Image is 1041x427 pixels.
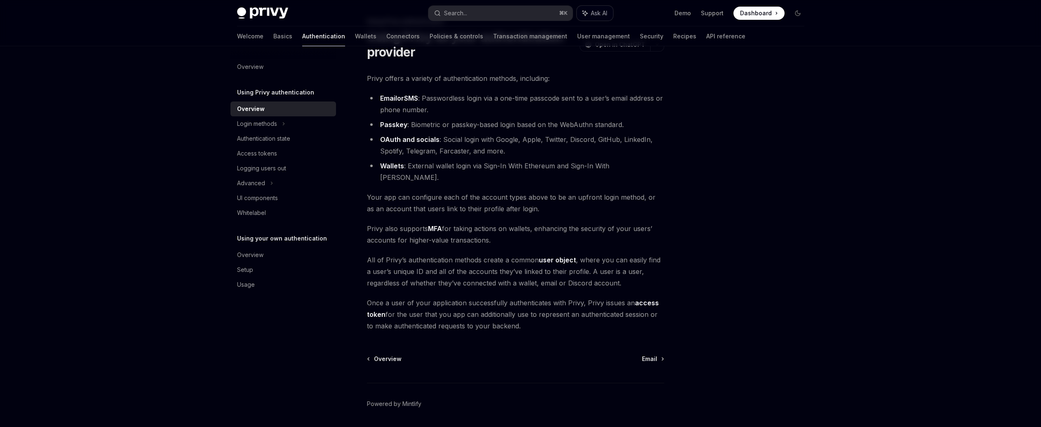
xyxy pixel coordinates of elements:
[237,250,263,260] div: Overview
[367,223,664,246] span: Privy also supports for taking actions on wallets, enhancing the security of your users’ accounts...
[367,160,664,183] li: : External wallet login via Sign-In With Ethereum and Sign-In With [PERSON_NAME].
[302,26,345,46] a: Authentication
[367,119,664,130] li: : Biometric or passkey-based login based on the WebAuthn standard.
[539,256,576,264] a: user object
[559,10,568,17] span: ⌘ K
[706,26,745,46] a: API reference
[380,94,418,103] strong: or
[237,149,277,158] div: Access tokens
[230,161,336,176] a: Logging users out
[237,134,290,144] div: Authentication state
[237,280,255,290] div: Usage
[740,9,772,17] span: Dashboard
[444,8,467,18] div: Search...
[430,26,483,46] a: Policies & controls
[237,234,327,243] h5: Using your own authentication
[701,9,724,17] a: Support
[237,178,265,188] div: Advanced
[237,87,314,97] h5: Using Privy authentication
[733,7,785,20] a: Dashboard
[428,224,442,233] a: MFA
[367,400,421,408] a: Powered by Mintlify
[237,163,286,173] div: Logging users out
[386,26,420,46] a: Connectors
[230,277,336,292] a: Usage
[237,26,263,46] a: Welcome
[237,208,266,218] div: Whitelabel
[367,134,664,157] li: : Social login with Google, Apple, Twitter, Discord, GitHub, LinkedIn, Spotify, Telegram, Farcast...
[428,6,573,21] button: Search...⌘K
[404,94,418,103] a: SMS
[230,248,336,262] a: Overview
[642,355,663,363] a: Email
[577,6,613,21] button: Ask AI
[673,26,696,46] a: Recipes
[230,191,336,205] a: UI components
[367,73,664,84] span: Privy offers a variety of authentication methods, including:
[591,9,607,17] span: Ask AI
[380,135,439,144] a: OAuth and socials
[273,26,292,46] a: Basics
[230,59,336,74] a: Overview
[237,119,277,129] div: Login methods
[493,26,567,46] a: Transaction management
[237,62,263,72] div: Overview
[368,355,402,363] a: Overview
[230,205,336,220] a: Whitelabel
[367,92,664,116] li: : Passwordless login via a one-time passcode sent to a user’s email address or phone number.
[380,94,397,103] a: Email
[577,26,630,46] a: User management
[237,265,253,275] div: Setup
[791,7,804,20] button: Toggle dark mode
[230,131,336,146] a: Authentication state
[642,355,657,363] span: Email
[237,104,265,114] div: Overview
[367,254,664,289] span: All of Privy’s authentication methods create a common , where you can easily find a user’s unique...
[230,146,336,161] a: Access tokens
[367,191,664,215] span: Your app can configure each of the account types above to be an upfront login method, or as an ac...
[355,26,376,46] a: Wallets
[237,7,288,19] img: dark logo
[230,262,336,277] a: Setup
[367,297,664,332] span: Once a user of your application successfully authenticates with Privy, Privy issues an for the us...
[640,26,663,46] a: Security
[380,162,404,170] a: Wallets
[237,193,278,203] div: UI components
[230,101,336,116] a: Overview
[674,9,691,17] a: Demo
[380,120,407,129] a: Passkey
[374,355,402,363] span: Overview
